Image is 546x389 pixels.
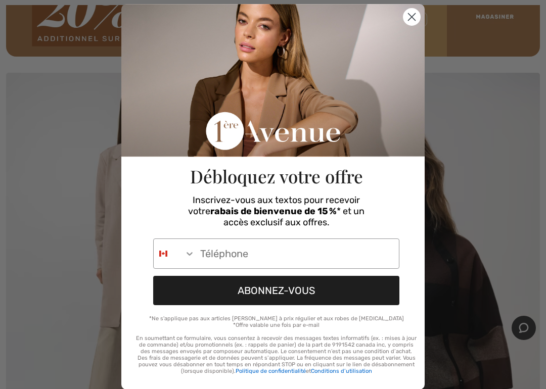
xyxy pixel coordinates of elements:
[236,368,306,374] a: Politique de confidentialité
[149,315,404,322] span: *Ne s'applique pas aux articles [PERSON_NAME] à prix régulier et aux robes de [MEDICAL_DATA]
[403,8,421,26] button: Close dialog
[153,276,399,305] button: ABONNEZ-VOUS
[311,368,372,374] a: Conditions d’utilisation
[233,322,320,328] span: *Offre valable une fois par e-mail
[195,239,399,268] input: Téléphone
[188,194,365,228] span: Inscrivez-vous aux textos pour recevoir votre * et un accès exclusif aux offres.
[210,206,337,217] span: rabais de bienvenue de 15 %
[154,239,195,268] button: Search Countries
[190,164,363,188] span: Débloquez votre offre
[159,250,167,258] img: Canada
[136,335,417,374] p: En soumettant ce formulaire, vous consentez à recevoir des messages textes informatifs (ex. : mis...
